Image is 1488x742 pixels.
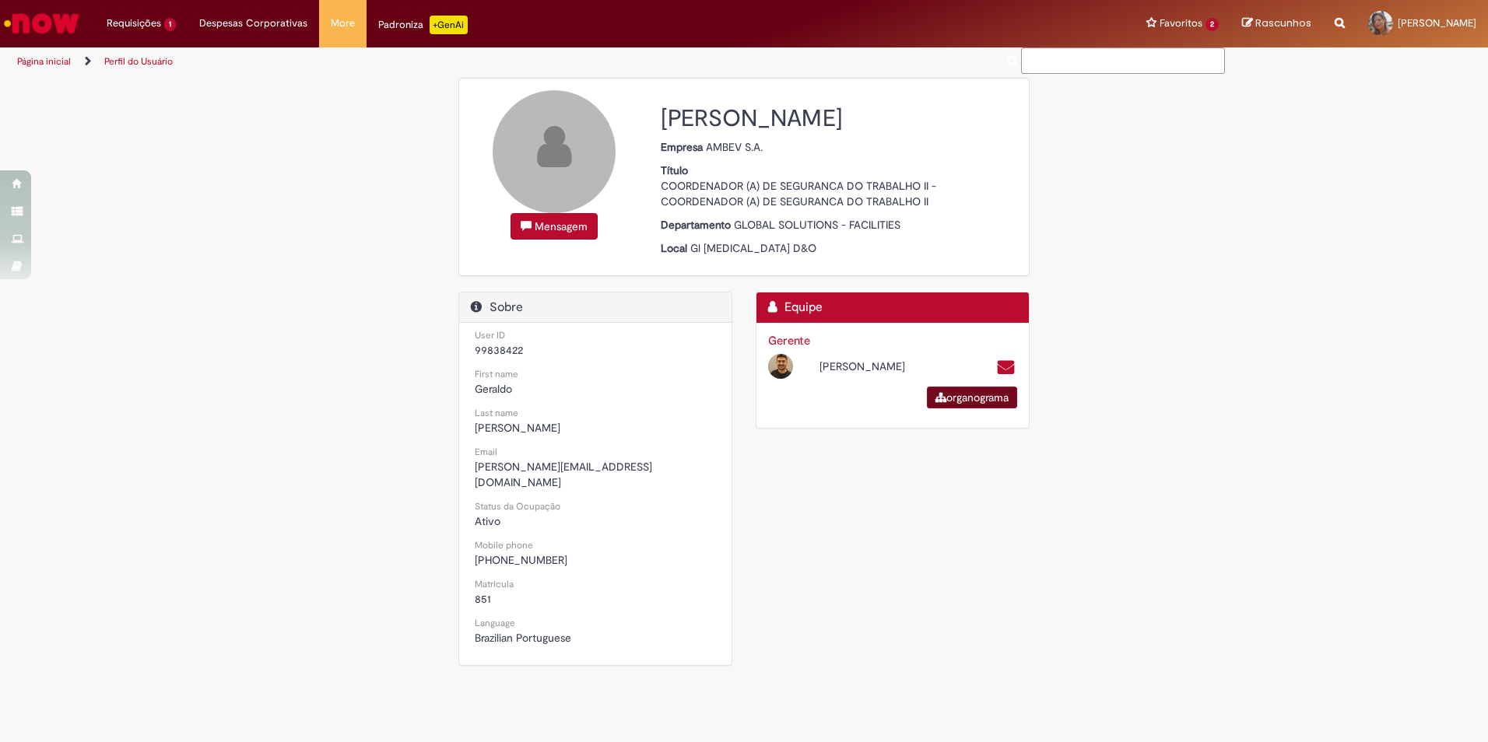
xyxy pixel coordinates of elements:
ul: Trilhas de página [12,47,981,76]
span: Ativo [475,514,500,528]
a: Enviar um e-mail para Rafael.Vilela@AB-inbev.com [996,359,1016,376]
span: Requisições [107,16,161,31]
small: Matricula [475,578,514,590]
span: [PHONE_NUMBER] [475,553,567,567]
div: Open Profile: Rafael Vilela [756,352,961,379]
h2: [PERSON_NAME] [661,106,1017,131]
img: ServiceNow [2,8,82,39]
div: [PERSON_NAME] [808,359,961,374]
a: Página inicial [17,55,71,68]
span: 1 [164,18,176,31]
span: [PERSON_NAME][EMAIL_ADDRESS][DOMAIN_NAME] [475,460,652,489]
strong: Departamento [661,218,734,232]
span: [PERSON_NAME] [475,421,560,435]
button: Mensagem [511,213,598,240]
p: +GenAi [430,16,468,34]
span: 851 [475,592,491,606]
span: GLOBAL SOLUTIONS - FACILITIES [734,218,900,232]
span: More [331,16,355,31]
h2: Equipe [768,300,1017,315]
span: Geraldo [475,382,512,396]
h3: Gerente [768,334,1017,348]
span: [PERSON_NAME] [1398,16,1476,30]
span: Favoritos [1160,16,1202,31]
h2: Sobre [471,300,720,315]
button: Pesquisar [1004,47,1022,74]
small: Mobile phone [475,539,533,551]
span: Rascunhos [1255,16,1311,30]
strong: Local [661,241,690,255]
small: Last name [475,407,518,419]
span: AMBEV S.A. [706,140,763,154]
a: Perfil do Usuário [104,55,173,68]
span: Gl [MEDICAL_DATA] D&O [690,241,816,255]
span: Despesas Corporativas [199,16,307,31]
small: User ID [475,329,505,341]
span: Brazilian Portuguese [475,631,571,645]
strong: Título [661,163,691,177]
span: 2 [1205,18,1219,31]
a: organograma [927,387,1017,408]
span: COORDENADOR (A) DE SEGURANCA DO TRABALHO II - COORDENADOR (A) DE SEGURANCA DO TRABALHO II [661,179,936,208]
a: Rascunhos [1242,16,1311,31]
small: Email [475,446,497,458]
span: 99838422 [475,343,523,357]
small: Status da Ocupação [475,500,560,513]
div: Padroniza [378,16,468,34]
strong: Empresa [661,140,706,154]
small: Language [475,617,515,629]
small: First name [475,368,518,380]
